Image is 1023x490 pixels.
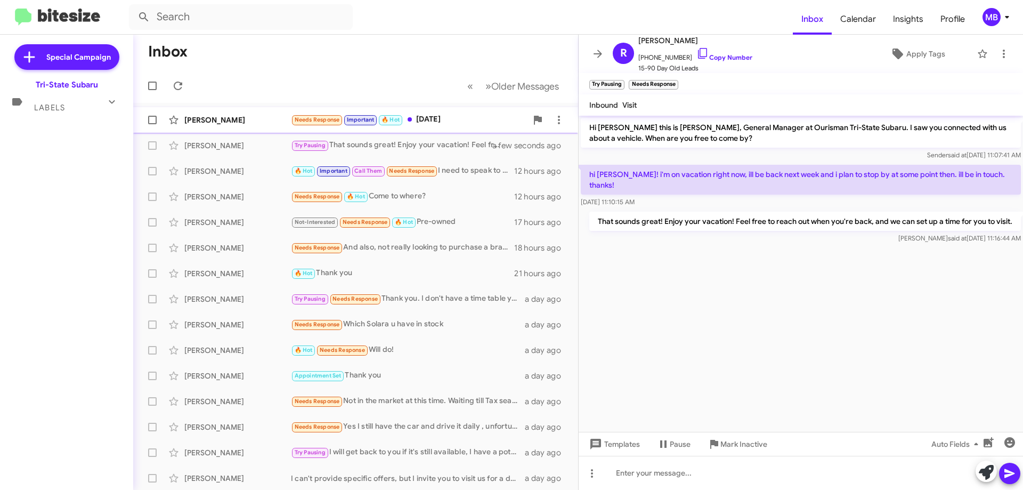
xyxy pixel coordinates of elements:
[589,100,618,110] span: Inbound
[320,167,347,174] span: Important
[295,167,313,174] span: 🔥 Hot
[148,43,188,60] h1: Inbox
[931,435,983,454] span: Auto Fields
[525,345,570,356] div: a day ago
[514,243,570,253] div: 18 hours ago
[525,294,570,304] div: a day ago
[291,267,514,279] div: Thank you
[983,8,1001,26] div: MB
[291,165,514,177] div: I need to speak to you call me when you get this message
[295,347,313,354] span: 🔥 Hot
[184,217,291,228] div: [PERSON_NAME]
[514,191,570,202] div: 12 hours ago
[832,4,884,35] a: Calendar
[129,4,353,30] input: Search
[514,166,570,176] div: 12 hours ago
[648,435,699,454] button: Pause
[184,166,291,176] div: [PERSON_NAME]
[184,294,291,304] div: [PERSON_NAME]
[36,79,98,90] div: Tri-State Subaru
[295,244,340,251] span: Needs Response
[525,319,570,330] div: a day ago
[461,75,565,97] nav: Page navigation example
[184,371,291,381] div: [PERSON_NAME]
[291,318,525,331] div: Which Solara u have in stock
[184,422,291,432] div: [PERSON_NAME]
[295,398,340,405] span: Needs Response
[884,4,932,35] a: Insights
[34,103,65,113] span: Labels
[948,151,967,159] span: said at
[485,79,491,93] span: »
[347,193,365,200] span: 🔥 Hot
[461,75,480,97] button: Previous
[291,242,514,254] div: And also, not really looking to purchase a brand new vehicle, I'm looking for a used, with reason...
[291,190,514,203] div: Come to where?
[670,435,691,454] span: Pause
[525,473,570,484] div: a day ago
[295,193,340,200] span: Needs Response
[793,4,832,35] a: Inbox
[638,34,752,47] span: [PERSON_NAME]
[863,44,972,63] button: Apply Tags
[295,321,340,328] span: Needs Response
[295,449,326,456] span: Try Pausing
[184,473,291,484] div: [PERSON_NAME]
[381,116,400,123] span: 🔥 Hot
[491,81,559,92] span: Older Messages
[506,140,570,151] div: a few seconds ago
[46,52,111,62] span: Special Campaign
[184,140,291,151] div: [PERSON_NAME]
[291,344,525,356] div: Will do!
[291,395,525,407] div: Not in the market at this time. Waiting till Tax season.
[295,423,340,430] span: Needs Response
[525,422,570,432] div: a day ago
[291,369,525,382] div: Thank you
[514,268,570,279] div: 21 hours ago
[184,396,291,407] div: [PERSON_NAME]
[320,347,365,354] span: Needs Response
[923,435,991,454] button: Auto Fields
[291,473,525,484] div: I can't provide specific offers, but I invite you to visit us for a detailed evaluation. When wou...
[467,79,473,93] span: «
[699,435,776,454] button: Mark Inactive
[579,435,648,454] button: Templates
[581,118,1021,148] p: Hi [PERSON_NAME] this is [PERSON_NAME], General Manager at Ourisman Tri-State Subaru. I saw you c...
[581,165,1021,195] p: hi [PERSON_NAME]! i'm on vacation right now, ill be back next week and i plan to stop by at some ...
[354,167,382,174] span: Call Them
[184,319,291,330] div: [PERSON_NAME]
[291,446,525,459] div: I will get back to you if it's still available, I have a potential buyer coming to look at it [DA...
[295,219,336,226] span: Not-Interested
[948,234,967,242] span: said at
[347,116,375,123] span: Important
[973,8,1011,26] button: MB
[638,63,752,74] span: 15-90 Day Old Leads
[906,44,945,63] span: Apply Tags
[525,447,570,458] div: a day ago
[184,345,291,356] div: [PERSON_NAME]
[720,435,767,454] span: Mark Inactive
[638,47,752,63] span: [PHONE_NUMBER]
[291,421,525,433] div: Yes I still have the car and drive it daily , unfortunately I'm gonna have to decline want to avo...
[932,4,973,35] a: Profile
[589,212,1021,231] p: That sounds great! Enjoy your vacation! Feel free to reach out when you're back, and we can set u...
[389,167,434,174] span: Needs Response
[184,268,291,279] div: [PERSON_NAME]
[589,80,624,90] small: Try Pausing
[332,295,378,302] span: Needs Response
[295,270,313,277] span: 🔥 Hot
[629,80,678,90] small: Needs Response
[295,372,342,379] span: Appointment Set
[295,142,326,149] span: Try Pausing
[291,293,525,305] div: Thank you. I don't have a time table yet. I will get back with you as soon as possible.
[184,243,291,253] div: [PERSON_NAME]
[620,45,627,62] span: R
[291,216,514,228] div: Pre-owned
[291,139,506,151] div: That sounds great! Enjoy your vacation! Feel free to reach out when you're back, and we can set u...
[587,435,640,454] span: Templates
[927,151,1021,159] span: Sender [DATE] 11:07:41 AM
[14,44,119,70] a: Special Campaign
